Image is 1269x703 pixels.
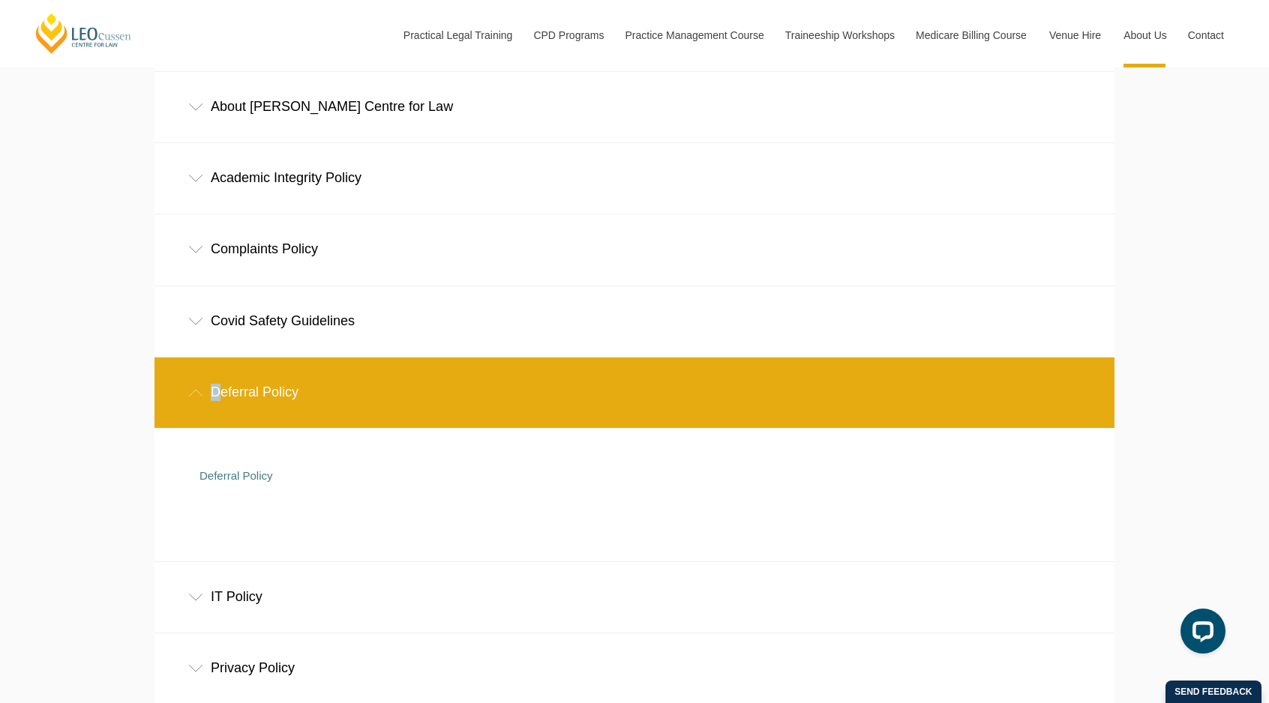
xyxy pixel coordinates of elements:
[199,469,273,482] a: Deferral Policy
[154,143,1114,213] div: Academic Integrity Policy
[1038,3,1112,67] a: Venue Hire
[522,3,613,67] a: CPD Programs
[1112,3,1177,67] a: About Us
[154,562,1114,632] div: IT Policy
[1168,603,1231,666] iframe: LiveChat chat widget
[614,3,774,67] a: Practice Management Course
[392,3,523,67] a: Practical Legal Training
[154,633,1114,703] div: Privacy Policy
[34,12,133,55] a: [PERSON_NAME] Centre for Law
[154,286,1114,356] div: Covid Safety Guidelines
[154,72,1114,142] div: About [PERSON_NAME] Centre for Law
[904,3,1038,67] a: Medicare Billing Course
[154,214,1114,284] div: Complaints Policy
[774,3,904,67] a: Traineeship Workshops
[154,357,1114,427] div: Deferral Policy
[1177,3,1235,67] a: Contact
